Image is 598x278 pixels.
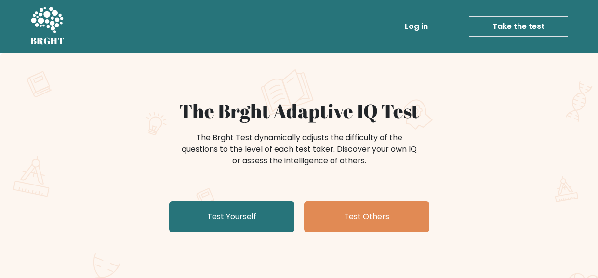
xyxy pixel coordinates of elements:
a: BRGHT [30,4,65,49]
h1: The Brght Adaptive IQ Test [64,99,534,122]
div: The Brght Test dynamically adjusts the difficulty of the questions to the level of each test take... [179,132,420,167]
a: Take the test [469,16,568,37]
h5: BRGHT [30,35,65,47]
a: Log in [401,17,432,36]
a: Test Yourself [169,201,294,232]
a: Test Others [304,201,429,232]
